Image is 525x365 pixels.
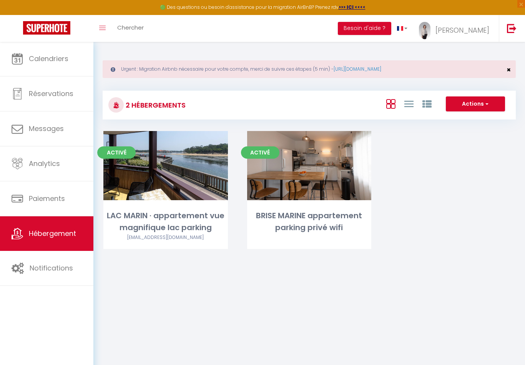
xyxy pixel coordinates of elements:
[29,159,60,168] span: Analytics
[419,22,430,39] img: ...
[30,263,73,273] span: Notifications
[124,96,186,114] h3: 2 Hébergements
[29,89,73,98] span: Réservations
[103,60,516,78] div: Urgent : Migration Airbnb nécessaire pour votre compte, merci de suivre ces étapes (5 min) -
[507,66,511,73] button: Close
[29,229,76,238] span: Hébergement
[404,97,414,110] a: Vue en Liste
[446,96,505,112] button: Actions
[247,210,372,234] div: BRISE MARINE appartement parking privé wifi
[339,4,366,10] a: >>> ICI <<<<
[29,194,65,203] span: Paiements
[413,15,499,42] a: ... [PERSON_NAME]
[422,97,432,110] a: Vue par Groupe
[507,65,511,75] span: ×
[111,15,150,42] a: Chercher
[386,97,395,110] a: Vue en Box
[117,23,144,32] span: Chercher
[103,210,228,234] div: LAC MARIN · appartement vue magnifique lac parking
[241,146,279,159] span: Activé
[338,22,391,35] button: Besoin d'aide ?
[435,25,489,35] span: [PERSON_NAME]
[334,66,381,72] a: [URL][DOMAIN_NAME]
[103,234,228,241] div: Airbnb
[29,124,64,133] span: Messages
[29,54,68,63] span: Calendriers
[507,23,517,33] img: logout
[23,21,70,35] img: Super Booking
[97,146,136,159] span: Activé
